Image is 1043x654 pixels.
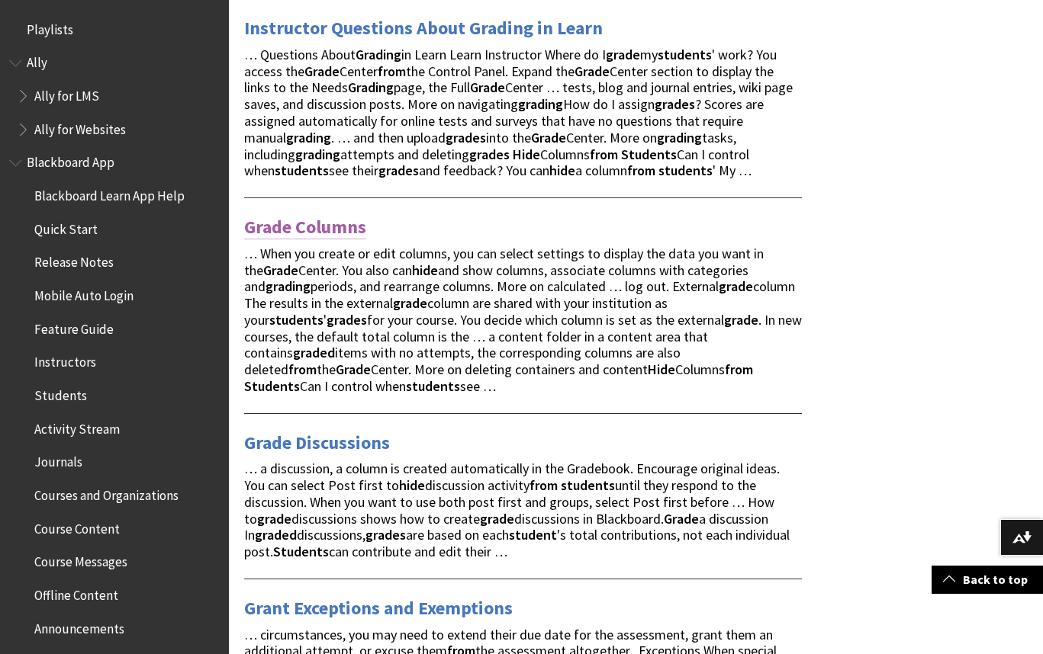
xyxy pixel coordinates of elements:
span: Blackboard Learn App Help [34,183,185,204]
strong: Students [244,377,300,395]
strong: students [658,46,712,63]
span: Playlists [27,17,73,37]
strong: students [275,162,329,179]
span: Ally for Websites [34,117,126,137]
a: Grade Columns [244,215,366,239]
strong: graded [255,526,297,543]
strong: grading [518,95,563,113]
strong: students [269,311,324,329]
span: Instructors [34,350,96,370]
strong: from [590,146,618,163]
strong: Grade [263,261,298,279]
span: Ally for LMS [34,83,99,104]
strong: Grade [664,510,699,527]
strong: Hide [513,146,540,163]
span: Course Content [34,516,120,537]
span: Journals [34,450,82,470]
span: … When you create or edit columns, you can select settings to display the data you want in the Ce... [244,245,802,395]
strong: student [509,526,557,543]
span: Course Messages [34,550,127,570]
strong: students [561,476,615,494]
strong: grade [393,294,427,312]
span: Quick Start [34,216,98,237]
span: Courses and Organizations [34,482,179,503]
strong: Grading [356,46,401,63]
strong: graded [293,344,335,361]
strong: grade [724,311,758,329]
nav: Book outline for Playlists [9,17,220,43]
strong: grades [378,162,419,179]
strong: hide [412,261,438,279]
span: Blackboard App [27,150,114,171]
strong: from [627,162,655,179]
strong: grading [657,129,702,146]
strong: grades [469,146,510,163]
span: Announcements [34,616,124,636]
strong: from [725,361,753,378]
a: Instructor Questions About Grading in Learn [244,16,603,40]
strong: from [378,63,406,80]
span: Release Notes [34,250,114,271]
span: Ally [27,50,47,71]
span: Mobile Auto Login [34,283,134,303]
span: … Questions About in Learn Learn Instructor Where do I my ' work? You access the Center the Contr... [244,46,793,179]
strong: grades [365,526,406,543]
strong: grade [606,46,640,63]
span: Students [34,383,87,403]
strong: Students [273,543,329,560]
strong: hide [549,162,575,179]
strong: grade [719,277,753,295]
span: Feature Guide [34,316,114,337]
span: Offline Content [34,582,118,603]
span: Activity Stream [34,416,120,437]
strong: Students [621,146,677,163]
strong: from [530,476,558,494]
strong: from [288,361,317,378]
a: Grant Exceptions and Exemptions [244,596,513,620]
a: Grade Discussions [244,431,390,455]
strong: grading [266,277,311,295]
nav: Book outline for Anthology Ally Help [9,50,220,143]
strong: grades [327,311,367,329]
strong: Grade [304,63,340,80]
strong: Hide [648,361,675,378]
strong: students [406,377,460,395]
strong: Grading [348,79,394,96]
strong: hide [399,476,425,494]
a: Back to top [932,566,1043,594]
strong: grades [446,129,486,146]
strong: grading [286,129,331,146]
strong: grading [295,146,340,163]
strong: Grade [575,63,610,80]
strong: Grade [336,361,371,378]
strong: grade [480,510,514,527]
strong: students [658,162,713,179]
strong: Grade [531,129,566,146]
strong: grade [257,510,291,527]
strong: grades [655,95,695,113]
span: … a discussion, a column is created automatically in the Gradebook. Encourage original ideas. You... [244,460,790,560]
strong: Grade [470,79,505,96]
